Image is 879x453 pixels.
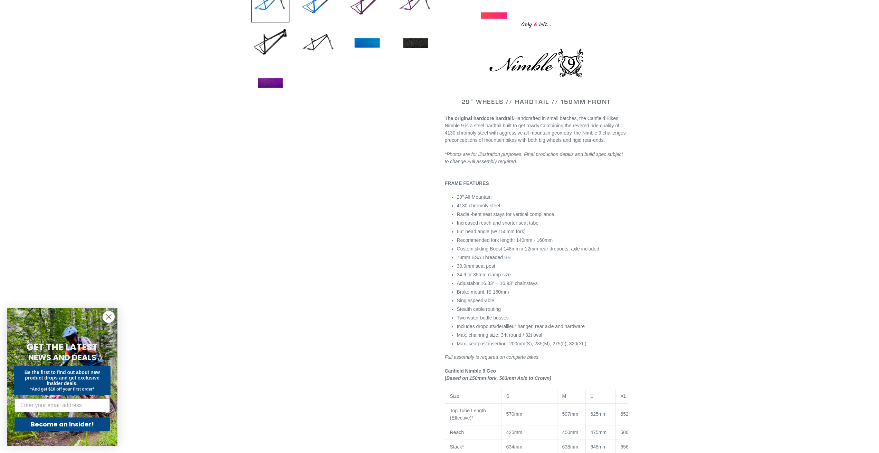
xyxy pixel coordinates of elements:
td: S [501,389,557,403]
span: 30.9mm seat post [457,263,495,269]
span: 450mm [562,430,579,435]
span: 656mm [621,444,637,450]
span: 638mm [562,444,579,450]
span: Radial-bent seat stays for vertical compliance [457,211,554,217]
img: Load image into Gallery viewer, NIMBLE 9 - Frame + Fork [251,24,289,62]
div: Only left... [481,19,592,29]
span: *And get $10 off your first order* [30,387,94,392]
td: L [585,389,615,403]
span: 73mm BSA Threaded BB [457,255,511,260]
img: Load image into Gallery viewer, NIMBLE 9 - Frame + Fork [396,24,434,62]
li: Brake mount: IS 160mm [457,288,628,296]
button: Close dialog [103,311,115,323]
span: 425mm [506,430,523,435]
span: Max. chainring size: 34t round / 32t oval [457,332,542,338]
span: 634mm [506,444,523,450]
span: 475mm [591,430,607,435]
em: Full assembly is required on complete bikes. [445,354,540,360]
span: GET THE LATEST [27,341,98,353]
span: 29″ All Mountain [457,194,492,200]
span: Reach [450,430,464,435]
td: XL [615,389,660,403]
span: 652mm [621,411,637,417]
td: M [557,389,585,403]
span: 625mm [591,411,607,417]
button: Become an Insider! [15,417,110,431]
span: 500mm [621,430,637,435]
span: Combining the revered ride quality of 4130 chromoly steel with aggressive all-mountain geometry, ... [445,123,626,143]
em: *Photos are for illustration purposes. Final production details and build spec subject to change. [445,151,623,164]
img: Load image into Gallery viewer, NIMBLE 9 - Frame + Fork [251,65,289,102]
span: Recommended fork length: 140mm - 160mm [457,237,553,243]
span: 29" WHEELS // HARDTAIL // 150MM FRONT [461,98,611,106]
span: Top Tube Length (Effective)* [450,408,486,421]
img: Load image into Gallery viewer, NIMBLE 9 - Frame + Fork [348,24,386,62]
span: 597mm [562,411,579,417]
span: Stealth cable routing [457,306,501,312]
span: Handcrafted in small batches, the Canfield Bikes Nimble 9 is a steel hardtail built to get rowdy. [445,116,619,128]
span: 570mm [506,411,523,417]
span: Max. seatpost insertion: 200mm(S), 235(M), 275(L), 320(XL) [457,341,586,346]
span: 66° head angle (w/ 150mm fork) [457,229,526,234]
span: Be the first to find out about new product drops and get exclusive insider deals. [25,370,100,386]
i: Based on 150mm fork, 563mm Axle to Crown) [446,375,551,381]
span: Stack* [450,444,464,450]
li: Two water bottle bosses [457,314,628,322]
span: Full assembly required. [467,159,517,164]
span: Includes dropouts/derailleur hanger, rear axle and hardware [457,324,585,329]
span: NEWS AND DEALS [28,352,96,363]
strong: The original hardcore hardtail. [445,116,514,121]
span: Singlespeed-able [457,298,494,303]
b: FRAME FEATURES [445,180,489,186]
td: Size [445,389,501,403]
span: Custom sliding Boost 148mm x 12mm rear dropouts, axle included [457,246,599,252]
span: Adjustable 16.33“ – 16.93” chainstays [457,280,538,286]
span: Increased reach and shorter seat tube [457,220,539,226]
span: 6 [532,20,539,29]
input: Enter your email address [15,398,110,412]
span: 648mm [591,444,607,450]
img: Load image into Gallery viewer, NIMBLE 9 - Frame + Fork [300,24,338,62]
b: Canfield Nimble 9 Geo ( [445,368,496,381]
span: 4130 chromoly steel [457,203,500,208]
span: 34.9 or 35mm clamp size [457,272,511,277]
